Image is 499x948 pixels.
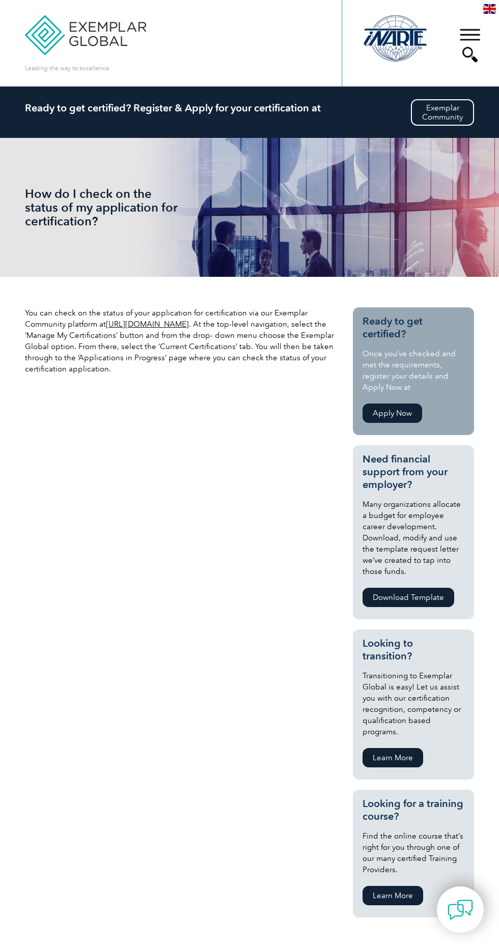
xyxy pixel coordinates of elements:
[363,886,423,905] a: Learn More
[448,897,473,923] img: contact-chat.png
[483,4,496,14] img: en
[25,102,474,114] h2: Ready to get certified? Register & Apply for your certification at
[25,187,178,228] h1: How do I check on the status of my application for certification?
[363,404,422,423] a: Apply Now
[25,63,109,74] p: Leading the way to excellence
[363,315,464,340] h3: Ready to get certified?
[106,320,189,329] a: [URL][DOMAIN_NAME]
[363,670,464,737] p: Transitioning to Exemplar Global is easy! Let us assist you with our certification recognition, c...
[363,453,464,491] h3: Need financial support from your employer?
[363,830,464,875] p: Find the online course that’s right for you through one of our many certified Training Providers.
[363,348,464,393] p: Once you’ve checked and met the requirements, register your details and Apply Now at
[363,588,454,607] a: Download Template
[363,797,464,823] h3: Looking for a training course?
[363,637,464,663] h3: Looking to transition?
[25,307,339,375] p: You can check on the status of your application for certification via our Exemplar Community plat...
[363,748,423,767] a: Learn More
[411,99,474,126] a: ExemplarCommunity
[363,499,464,577] p: Many organizations allocate a budget for employee career development. Download, modify and use th...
